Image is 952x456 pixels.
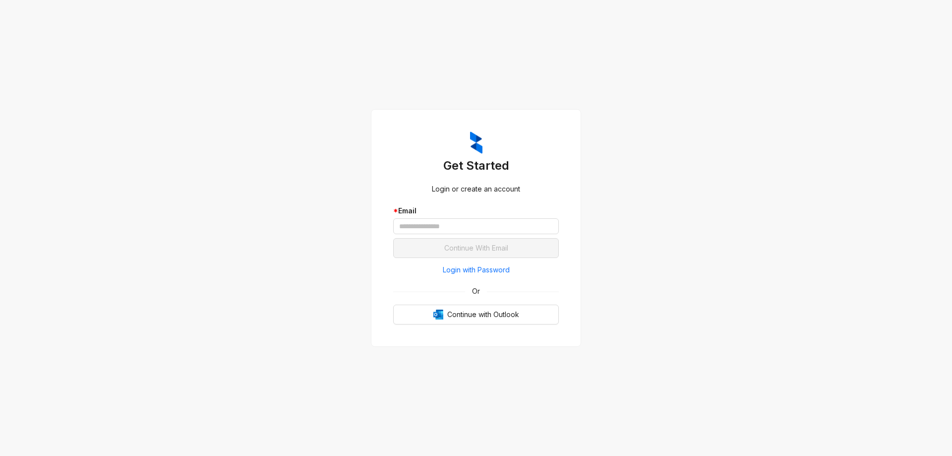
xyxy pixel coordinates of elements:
[393,158,559,174] h3: Get Started
[447,309,519,320] span: Continue with Outlook
[393,238,559,258] button: Continue With Email
[465,286,487,297] span: Or
[393,305,559,325] button: OutlookContinue with Outlook
[393,184,559,195] div: Login or create an account
[393,262,559,278] button: Login with Password
[470,131,482,154] img: ZumaIcon
[443,264,510,275] span: Login with Password
[433,310,443,320] img: Outlook
[393,205,559,216] div: Email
